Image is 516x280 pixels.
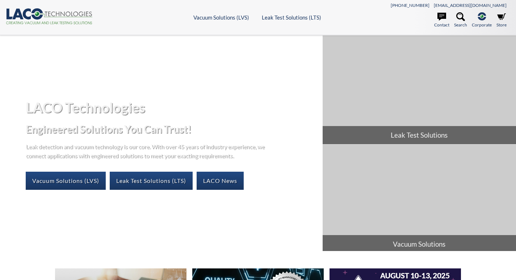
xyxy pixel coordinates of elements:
[26,99,316,116] h1: LACO Technologies
[193,14,249,21] a: Vacuum Solutions (LVS)
[323,235,516,253] span: Vacuum Solutions
[496,12,507,28] a: Store
[434,3,507,8] a: [EMAIL_ADDRESS][DOMAIN_NAME]
[434,12,449,28] a: Contact
[110,172,193,190] a: Leak Test Solutions (LTS)
[197,172,244,190] a: LACO News
[323,35,516,144] a: Leak Test Solutions
[26,142,268,160] p: Leak detection and vacuum technology is our core. With over 45 years of industry experience, we c...
[454,12,467,28] a: Search
[26,172,106,190] a: Vacuum Solutions (LVS)
[262,14,321,21] a: Leak Test Solutions (LTS)
[323,145,516,253] a: Vacuum Solutions
[391,3,429,8] a: [PHONE_NUMBER]
[323,126,516,144] span: Leak Test Solutions
[26,122,316,136] h2: Engineered Solutions You Can Trust!
[472,21,492,28] span: Corporate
